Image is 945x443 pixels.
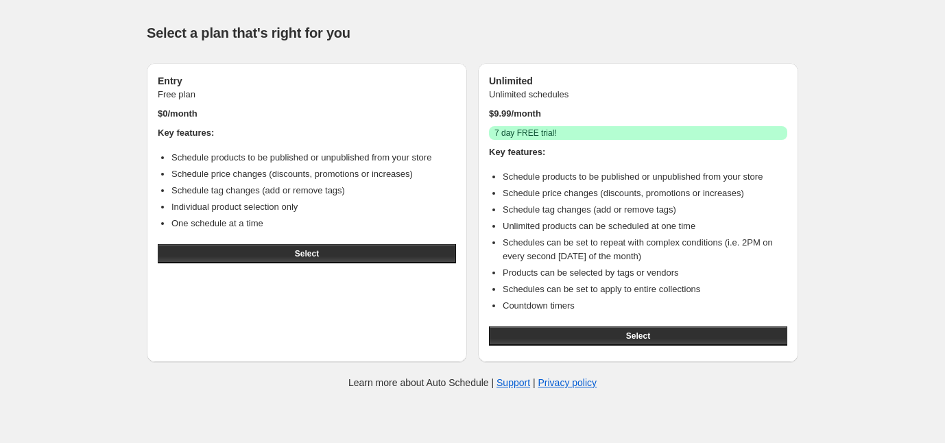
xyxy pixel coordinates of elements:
h4: Key features: [489,145,787,159]
p: Unlimited schedules [489,88,787,101]
p: Learn more about Auto Schedule | | [348,376,597,390]
li: Countdown timers [503,299,787,313]
li: Products can be selected by tags or vendors [503,266,787,280]
p: $ 9.99 /month [489,107,787,121]
li: Individual product selection only [171,200,456,214]
li: One schedule at a time [171,217,456,230]
span: Select [295,248,319,259]
li: Schedule price changes (discounts, promotions or increases) [171,167,456,181]
a: Support [497,377,530,388]
p: $ 0 /month [158,107,456,121]
p: Free plan [158,88,456,101]
li: Schedules can be set to repeat with complex conditions (i.e. 2PM on every second [DATE] of the mo... [503,236,787,263]
button: Select [158,244,456,263]
a: Privacy policy [538,377,597,388]
li: Schedule tag changes (add or remove tags) [171,184,456,197]
span: Select [626,331,650,342]
h3: Unlimited [489,74,787,88]
h1: Select a plan that's right for you [147,25,798,41]
li: Schedules can be set to apply to entire collections [503,283,787,296]
li: Schedule tag changes (add or remove tags) [503,203,787,217]
button: Select [489,326,787,346]
li: Schedule products to be published or unpublished from your store [171,151,456,165]
h4: Key features: [158,126,456,140]
li: Unlimited products can be scheduled at one time [503,219,787,233]
h3: Entry [158,74,456,88]
li: Schedule price changes (discounts, promotions or increases) [503,187,787,200]
span: 7 day FREE trial! [494,128,557,139]
li: Schedule products to be published or unpublished from your store [503,170,787,184]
